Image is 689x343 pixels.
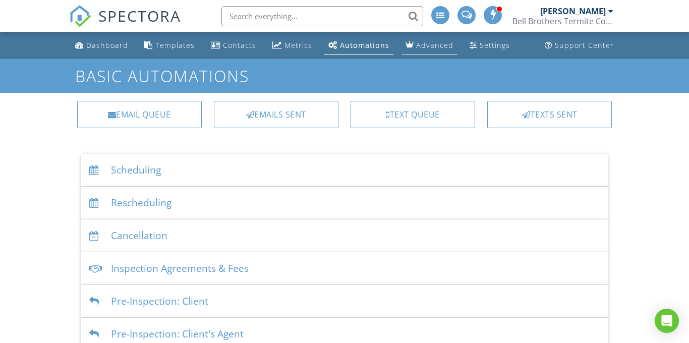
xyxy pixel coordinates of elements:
div: Contacts [223,40,256,50]
div: Templates [155,40,195,50]
a: Automations (Basic) [324,36,393,55]
a: Texts Sent [487,101,612,128]
div: Cancellation [81,219,608,252]
img: The Best Home Inspection Software - Spectora [69,5,91,27]
input: Search everything... [221,6,423,26]
div: Support Center [555,40,614,50]
span: SPECTORA [98,5,181,26]
a: Text Queue [351,101,475,128]
div: Settings [480,40,510,50]
div: [PERSON_NAME] [540,6,606,16]
div: Advanced [416,40,453,50]
a: Support Center [541,36,618,55]
a: Email Queue [77,101,202,128]
h1: Basic Automations [75,67,613,85]
a: Advanced [401,36,457,55]
div: Dashboard [86,40,128,50]
div: Scheduling [81,154,608,187]
div: Open Intercom Messenger [655,309,679,333]
a: Settings [466,36,514,55]
a: Metrics [268,36,316,55]
div: Bell Brothers Termite Control, LLC. [512,16,613,26]
a: Contacts [207,36,260,55]
div: Pre-Inspection: Client [81,285,608,318]
a: Dashboard [71,36,132,55]
a: Templates [140,36,199,55]
div: Inspection Agreements & Fees [81,252,608,285]
div: Automations [340,40,389,50]
a: SPECTORA [69,14,181,35]
a: Emails Sent [214,101,338,128]
div: Rescheduling [81,187,608,219]
div: Metrics [284,40,312,50]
